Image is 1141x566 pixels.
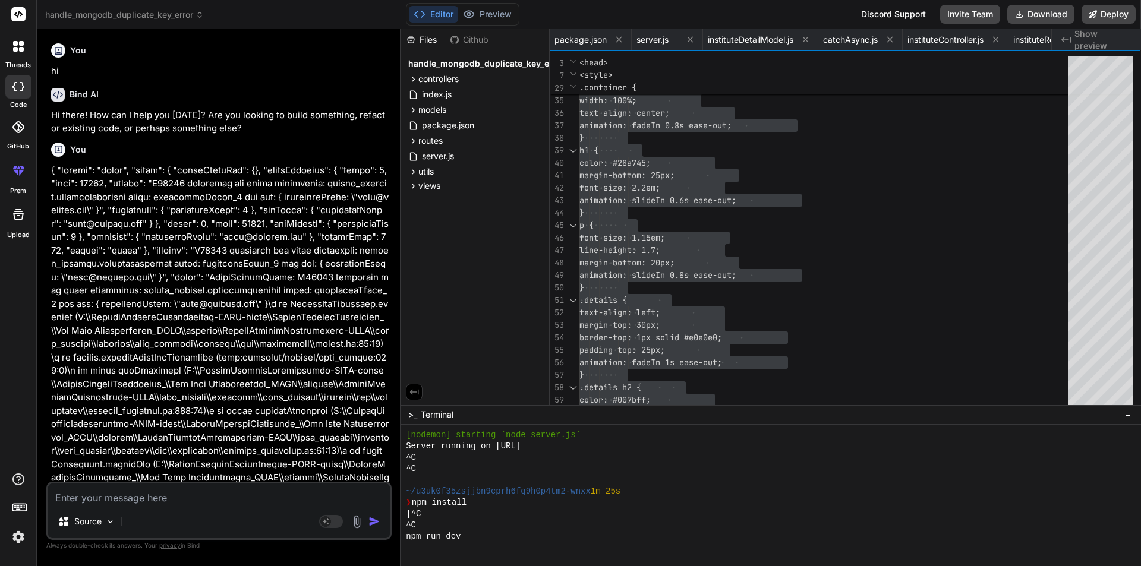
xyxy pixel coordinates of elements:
[579,107,670,118] span: text-align: center;
[579,394,651,405] span: color: #007bff;
[421,149,455,163] span: server.js
[708,34,793,46] span: instituteDetailModel.js
[579,207,584,218] span: }
[406,452,416,463] span: ^C
[1125,409,1131,420] span: −
[406,486,591,497] span: ~/u3uk0f35zsjjbn9cprh6fq9h0p4tm2-wnxx
[401,34,445,46] div: Files
[105,517,115,527] img: Pick Models
[406,429,581,441] span: [nodemon] starting `node server.js`
[421,409,453,420] span: Terminal
[406,463,416,475] span: ^C
[579,332,722,343] span: border-top: 1px solid #e0e0e0;
[579,357,722,368] span: animation: fadeIn 1s ease-out;
[1013,34,1079,46] span: instituteRoutes.js
[579,382,641,393] span: .details h2 {
[550,269,564,282] div: 49
[406,520,416,531] span: ^C
[406,508,421,520] span: |^C
[418,104,446,116] span: models
[854,5,933,24] div: Discord Support
[51,164,389,511] p: { "loremi": "dolor", "sitam": { "conseCtetuRad": {}, "elitsEddoeius": { "tempo": 5, "inci": 17262...
[940,5,1000,24] button: Invite Team
[550,244,564,257] div: 47
[579,257,674,268] span: margin-bottom: 20px;
[550,107,564,119] div: 36
[10,100,27,110] label: code
[408,58,565,69] span: handle_mongodb_duplicate_key_error
[70,88,99,100] h6: Bind AI
[350,515,364,529] img: attachment
[579,157,651,168] span: color: #28a745;
[8,527,29,547] img: settings
[51,65,389,78] p: hi
[550,257,564,269] div: 48
[550,394,564,406] div: 59
[579,320,660,330] span: margin-top: 30px;
[579,245,660,255] span: line-height: 1.7;
[579,270,736,280] span: animation: slideIn 0.8s ease-out;
[46,540,392,551] p: Always double-check its answers. Your in Bind
[579,69,613,80] span: <style>
[579,232,665,243] span: font-size: 1.15em;
[550,344,564,356] div: 55
[565,144,581,157] div: Click to collapse the range.
[579,132,584,143] span: }
[70,144,86,156] h6: You
[550,319,564,331] div: 53
[591,486,620,497] span: 1m 25s
[406,497,412,508] span: ❯
[550,157,564,169] div: 40
[418,166,434,178] span: utils
[550,356,564,369] div: 56
[823,34,878,46] span: catchAsync.js
[579,369,584,380] span: }
[550,331,564,344] div: 54
[409,6,458,23] button: Editor
[550,119,564,132] div: 37
[579,95,636,106] span: width: 100%;
[550,219,564,232] div: 45
[579,120,732,131] span: animation: fadeIn 0.8s ease-out;
[70,45,86,56] h6: You
[418,73,459,85] span: controllers
[907,34,984,46] span: instituteController.js
[550,232,564,244] div: 46
[636,34,669,46] span: server.js
[579,220,594,230] span: p {
[421,87,453,102] span: index.js
[159,542,181,549] span: privacy
[1074,28,1131,52] span: Show preview
[554,34,607,46] span: package.json
[550,57,564,69] span: 3
[445,34,494,46] div: Github
[51,109,389,135] p: Hi there! How can I help you [DATE]? Are you looking to build something, refactor existing code, ...
[1123,405,1134,424] button: −
[579,145,598,156] span: h1 {
[550,207,564,219] div: 44
[565,381,581,394] div: Click to collapse the range.
[421,118,475,132] span: package.json
[74,516,102,527] p: Source
[550,94,564,107] div: 35
[550,169,564,182] div: 41
[45,9,204,21] span: handle_mongodb_duplicate_key_error
[550,144,564,157] div: 39
[7,141,29,151] label: GitHub
[565,219,581,232] div: Click to collapse the range.
[579,195,736,205] span: animation: slideIn 0.6s ease-out;
[550,69,564,82] span: 7
[550,306,564,319] div: 52
[550,282,564,294] div: 50
[550,82,564,94] span: 29
[565,294,581,306] div: Click to collapse the range.
[579,282,584,293] span: }
[579,307,660,318] span: text-align: left;
[458,6,516,23] button: Preview
[10,186,26,196] label: prem
[412,497,467,508] span: npm install
[579,82,636,93] span: .container {
[550,182,564,194] div: 42
[579,344,665,355] span: padding-top: 25px;
[579,57,608,68] span: <head>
